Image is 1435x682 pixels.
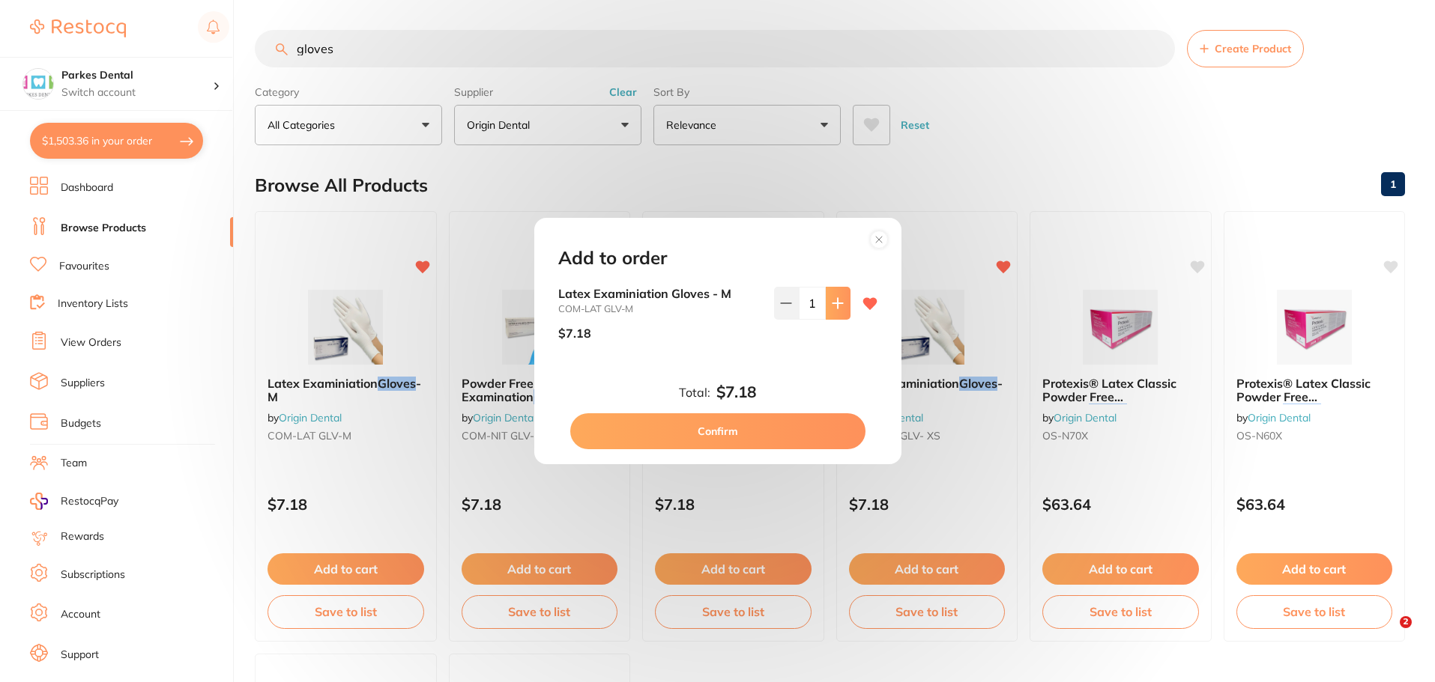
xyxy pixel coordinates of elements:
b: $7.18 [716,383,756,401]
button: Confirm [570,413,865,449]
small: COM-LAT GLV-M [558,303,762,314]
b: Latex Examiniation Gloves - M [558,287,762,300]
p: $7.18 [558,326,591,340]
iframe: Intercom live chat [1369,616,1405,652]
span: 2 [1400,616,1412,628]
label: Total: [679,386,710,399]
h2: Add to order [558,248,667,269]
